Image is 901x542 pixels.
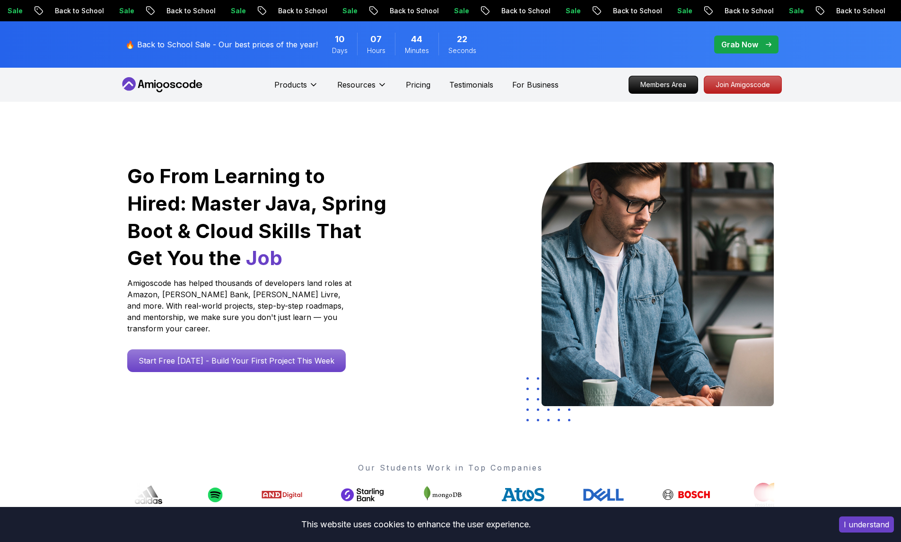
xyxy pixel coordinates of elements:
[652,6,682,16] p: Sale
[141,6,205,16] p: Back to School
[457,33,467,46] span: 22 Seconds
[406,79,430,90] a: Pricing
[370,33,382,46] span: 7 Hours
[205,6,236,16] p: Sale
[763,6,794,16] p: Sale
[7,514,825,535] div: This website uses cookies to enhance the user experience.
[704,76,782,94] a: Join Amigoscode
[405,46,429,55] span: Minutes
[839,516,894,533] button: Accept cookies
[127,349,346,372] a: Start Free [DATE] - Build Your First Project This Week
[476,6,540,16] p: Back to School
[29,6,94,16] p: Back to School
[542,162,774,406] img: hero
[811,6,875,16] p: Back to School
[699,6,763,16] p: Back to School
[449,79,493,90] a: Testimonials
[411,33,422,46] span: 44 Minutes
[94,6,124,16] p: Sale
[253,6,317,16] p: Back to School
[332,46,348,55] span: Days
[512,79,559,90] a: For Business
[448,46,476,55] span: Seconds
[246,246,282,270] span: Job
[629,76,698,93] p: Members Area
[629,76,698,94] a: Members Area
[429,6,459,16] p: Sale
[587,6,652,16] p: Back to School
[337,79,387,98] button: Resources
[721,39,758,50] p: Grab Now
[364,6,429,16] p: Back to School
[367,46,385,55] span: Hours
[127,277,354,334] p: Amigoscode has helped thousands of developers land roles at Amazon, [PERSON_NAME] Bank, [PERSON_N...
[337,79,376,90] p: Resources
[704,76,781,93] p: Join Amigoscode
[274,79,307,90] p: Products
[127,462,774,473] p: Our Students Work in Top Companies
[540,6,570,16] p: Sale
[274,79,318,98] button: Products
[125,39,318,50] p: 🔥 Back to School Sale - Our best prices of the year!
[335,33,345,46] span: 10 Days
[127,162,388,272] h1: Go From Learning to Hired: Master Java, Spring Boot & Cloud Skills That Get You the
[317,6,347,16] p: Sale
